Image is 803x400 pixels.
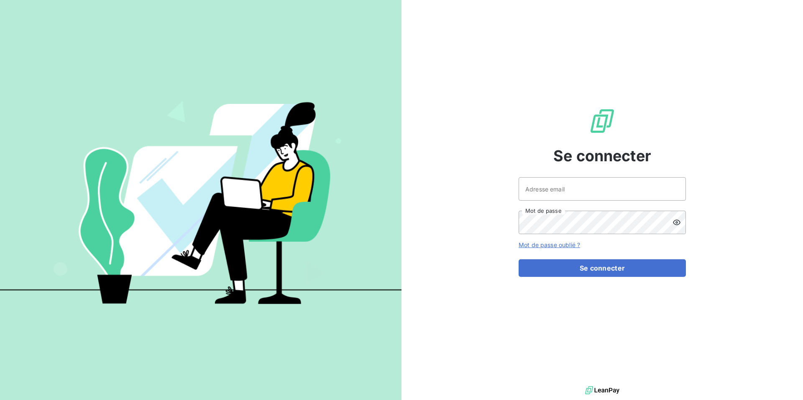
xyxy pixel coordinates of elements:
[519,177,686,201] input: placeholder
[585,384,619,397] img: logo
[553,145,651,167] span: Se connecter
[519,241,580,248] a: Mot de passe oublié ?
[589,108,616,134] img: Logo LeanPay
[519,259,686,277] button: Se connecter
